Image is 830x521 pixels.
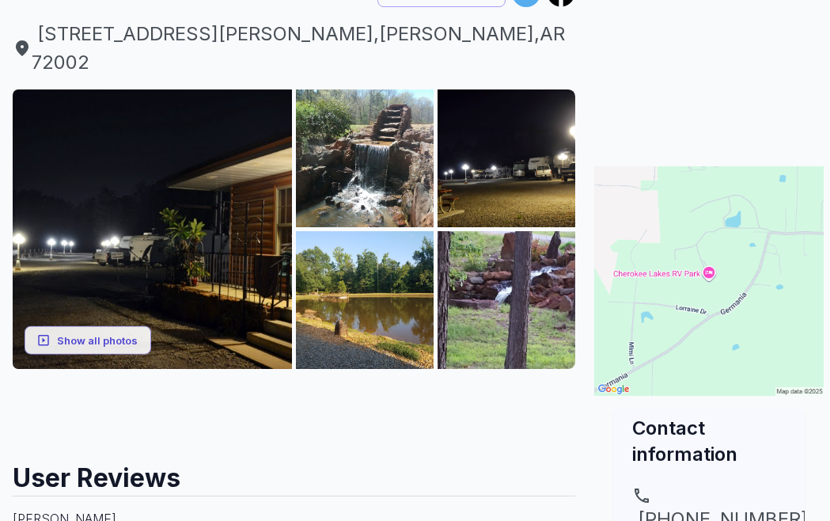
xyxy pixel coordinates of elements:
[13,20,575,77] span: [STREET_ADDRESS][PERSON_NAME] , [PERSON_NAME] , AR 72002
[438,231,575,369] img: AAcXr8rCPDfefjQXNTBCANFoIlbn3-tTX5_MQtelBye_34WGKVWFwHk_HPf75SvgUOuT1E8cufasED3fqoq8Hj6UWMbH1NGz1...
[632,415,786,467] h2: Contact information
[13,89,292,369] img: AAcXr8pldiPAUQcT9njbHVdUw5_dC1nKfb2_egGa2WKAwlZT-zEm5zdv-AHN_Mj123OF-VS_OwcuAonyFB3nnPjbJh6OEZZmt...
[296,231,434,369] img: AAcXr8r7jC6BWFOLtHqZujnD-ch51I3YDTs7te8kseX_qh_AiA4Ro5vMFWwEB6o2S0stRY_BTaZcjxh4oaD2BFrHzBr_Fn6XQ...
[13,20,575,77] a: [STREET_ADDRESS][PERSON_NAME],[PERSON_NAME],AR 72002
[13,448,575,496] h2: User Reviews
[25,325,151,355] button: Show all photos
[13,369,561,448] iframe: Advertisement
[296,89,434,227] img: AAcXr8qMKPsAh-IIjW8Mt6tPPBsv31XFt-hnBGX5hBz9hbmun0XyYuXRY7ikH7CLC7wUPuGJKwM3hv-PBVny1fJDCCGijRSB3...
[594,166,824,396] img: Map for Cherokee Lakes RV Park
[438,89,575,227] img: AAcXr8oKoEac74hjoYYO2bKqF5jYy0Y41IroZkmZGJZdh0lQVh9va5c2TZuDxfJ-r6Ire5Yqc9mpJi6_aTC__qs8WK38x-NDL...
